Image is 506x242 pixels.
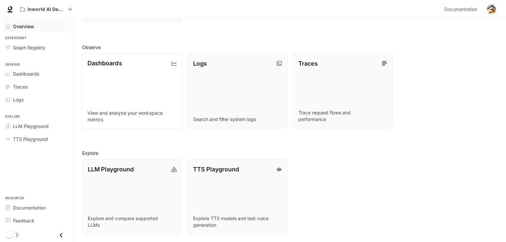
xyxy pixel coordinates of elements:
span: TTS Playground [13,136,48,143]
span: Feedback [13,217,34,224]
a: Dashboards [3,68,71,80]
span: Documentation [13,204,46,211]
p: Search and filter system logs [193,116,282,123]
span: Overview [13,23,34,30]
span: Logs [13,96,24,103]
a: LLM PlaygroundExplore and compare supported LLMs [82,159,182,234]
p: TTS Playground [193,165,239,174]
a: Documentation [442,3,482,16]
p: Inworld AI Demos [27,7,65,12]
a: TTS Playground [3,133,71,145]
a: DashboardsView and analyze your workspace metrics [81,53,182,129]
p: LLM Playground [88,165,134,174]
p: Logs [193,59,207,68]
a: LogsSearch and filter system logs [187,53,287,129]
p: View and analyze your workspace metrics [87,110,177,123]
p: Trace request flows and performance [298,109,387,123]
a: LLM Playground [3,120,71,132]
span: Graph Registry [13,44,45,51]
a: Graph Registry [3,42,71,53]
p: Explore TTS models and test voice generation [193,215,282,228]
a: TTS PlaygroundExplore TTS models and test voice generation [187,159,287,234]
span: Documentation [444,5,477,14]
a: Traces [3,81,71,92]
button: All workspaces [17,3,75,16]
button: User avatar [485,3,498,16]
button: Close drawer [54,228,69,242]
a: Feedback [3,215,71,226]
h2: Observe [82,44,498,51]
a: Overview [3,21,71,32]
h2: Explore [82,150,498,156]
span: LLM Playground [13,123,49,130]
a: Documentation [3,202,71,213]
p: Dashboards [87,59,122,68]
p: Traces [298,59,318,68]
span: Dark mode toggle [6,231,13,238]
span: Traces [13,83,27,90]
a: TracesTrace request flows and performance [293,53,393,129]
a: Logs [3,94,71,105]
img: User avatar [487,5,496,14]
span: Dashboards [13,70,39,77]
p: Explore and compare supported LLMs [88,215,177,228]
